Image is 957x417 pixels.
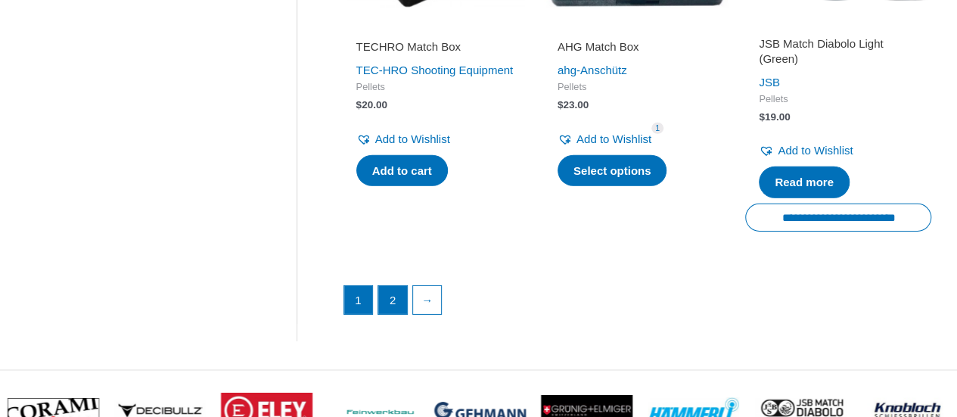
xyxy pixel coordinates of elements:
a: JSB Match Diabolo Light (Green) [759,36,918,72]
a: Select options for “AHG Match Box” [558,155,667,187]
span: Page 1 [344,286,373,315]
bdi: 19.00 [759,111,790,123]
a: AHG Match Box [558,39,716,60]
span: $ [356,99,362,110]
iframe: Customer reviews powered by Trustpilot [759,18,918,36]
iframe: Customer reviews powered by Trustpilot [356,18,515,36]
bdi: 23.00 [558,99,589,110]
span: $ [759,111,765,123]
a: ahg-Anschütz [558,64,627,76]
a: Add to Wishlist [558,129,651,150]
iframe: Customer reviews powered by Trustpilot [558,18,716,36]
h2: AHG Match Box [558,39,716,54]
span: 1 [651,123,663,134]
a: Add to cart: “TECHRO Match Box” [356,155,448,187]
h2: TECHRO Match Box [356,39,515,54]
a: TEC-HRO Shooting Equipment [356,64,514,76]
a: Read more about “JSB Match Diabolo Light (Green)” [759,166,850,198]
a: Page 2 [378,286,407,315]
a: → [413,286,442,315]
span: $ [558,99,564,110]
h2: JSB Match Diabolo Light (Green) [759,36,918,66]
span: Add to Wishlist [576,132,651,145]
a: Add to Wishlist [356,129,450,150]
span: Pellets [356,81,515,94]
a: TECHRO Match Box [356,39,515,60]
nav: Product Pagination [343,285,932,323]
span: Pellets [558,81,716,94]
span: Add to Wishlist [375,132,450,145]
bdi: 20.00 [356,99,387,110]
span: Pellets [759,93,918,106]
span: Add to Wishlist [778,144,853,157]
a: JSB [759,76,780,89]
a: Add to Wishlist [759,140,853,161]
